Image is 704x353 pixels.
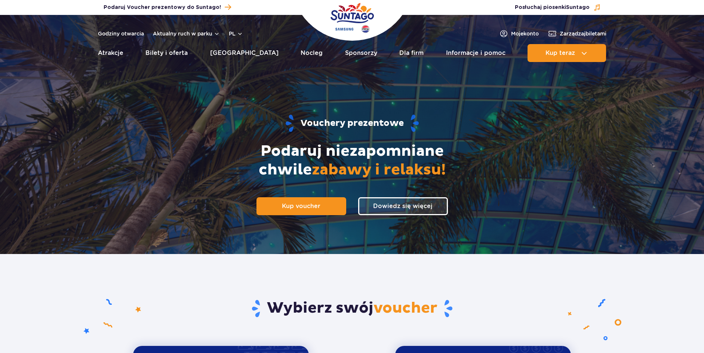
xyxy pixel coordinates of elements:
[221,142,483,179] h2: Podaruj niezapomniane chwile
[345,44,377,62] a: Sponsorzy
[104,2,231,12] a: Podaruj Voucher prezentowy do Suntago!
[133,299,571,318] h2: Wybierz swój
[511,30,539,37] span: Moje konto
[104,4,221,11] span: Podaruj Voucher prezentowy do Suntago!
[98,30,144,37] a: Godziny otwarcia
[112,114,593,133] h1: Vouchery prezentowe
[256,197,346,215] a: Kup voucher
[560,30,606,37] span: Zarządzaj biletami
[545,50,575,56] span: Kup teraz
[373,299,437,318] span: voucher
[528,44,606,62] button: Kup teraz
[548,29,606,38] a: Zarządzajbiletami
[373,202,433,210] span: Dowiedz się więcej
[399,44,424,62] a: Dla firm
[566,5,590,10] span: Suntago
[153,31,220,37] button: Aktualny ruch w parku
[358,197,448,215] a: Dowiedz się więcej
[145,44,188,62] a: Bilety i oferta
[98,44,123,62] a: Atrakcje
[282,202,320,210] span: Kup voucher
[499,29,539,38] a: Mojekonto
[446,44,505,62] a: Informacje i pomoc
[515,4,601,11] button: Posłuchaj piosenkiSuntago
[312,161,446,179] span: zabawy i relaksu!
[210,44,279,62] a: [GEOGRAPHIC_DATA]
[229,30,243,37] button: pl
[515,4,590,11] span: Posłuchaj piosenki
[301,44,323,62] a: Nocleg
